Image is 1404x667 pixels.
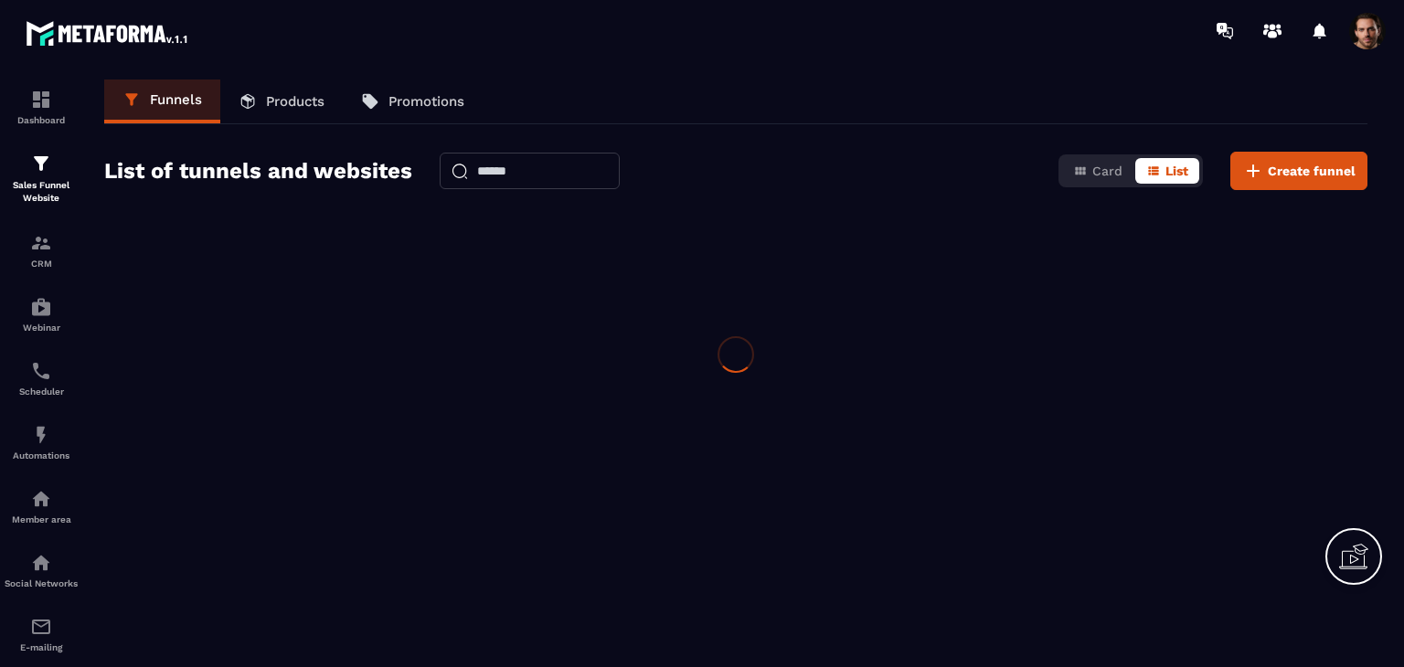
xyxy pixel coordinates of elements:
p: Webinar [5,323,78,333]
img: formation [30,89,52,111]
a: emailemailE-mailing [5,602,78,666]
p: Member area [5,514,78,524]
a: Products [220,79,343,123]
a: social-networksocial-networkSocial Networks [5,538,78,602]
p: Social Networks [5,578,78,588]
a: automationsautomationsWebinar [5,282,78,346]
span: Create funnel [1268,162,1356,180]
a: automationsautomationsAutomations [5,410,78,474]
p: Products [266,93,324,110]
p: Promotions [388,93,464,110]
a: automationsautomationsMember area [5,474,78,538]
span: Card [1092,164,1122,178]
p: Dashboard [5,115,78,125]
img: automations [30,296,52,318]
button: Card [1062,158,1133,184]
p: Automations [5,450,78,461]
p: Funnels [150,91,202,108]
img: scheduler [30,360,52,382]
p: E-mailing [5,642,78,652]
img: automations [30,488,52,510]
a: formationformationDashboard [5,75,78,139]
img: logo [26,16,190,49]
a: formationformationCRM [5,218,78,282]
p: Sales Funnel Website [5,179,78,205]
p: Scheduler [5,386,78,397]
img: formation [30,153,52,175]
p: CRM [5,259,78,269]
a: formationformationSales Funnel Website [5,139,78,218]
img: formation [30,232,52,254]
img: automations [30,424,52,446]
button: Create funnel [1230,152,1367,190]
img: social-network [30,552,52,574]
button: List [1135,158,1199,184]
h2: List of tunnels and websites [104,153,412,189]
span: List [1165,164,1188,178]
img: email [30,616,52,638]
a: Promotions [343,79,483,123]
a: schedulerschedulerScheduler [5,346,78,410]
a: Funnels [104,79,220,123]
